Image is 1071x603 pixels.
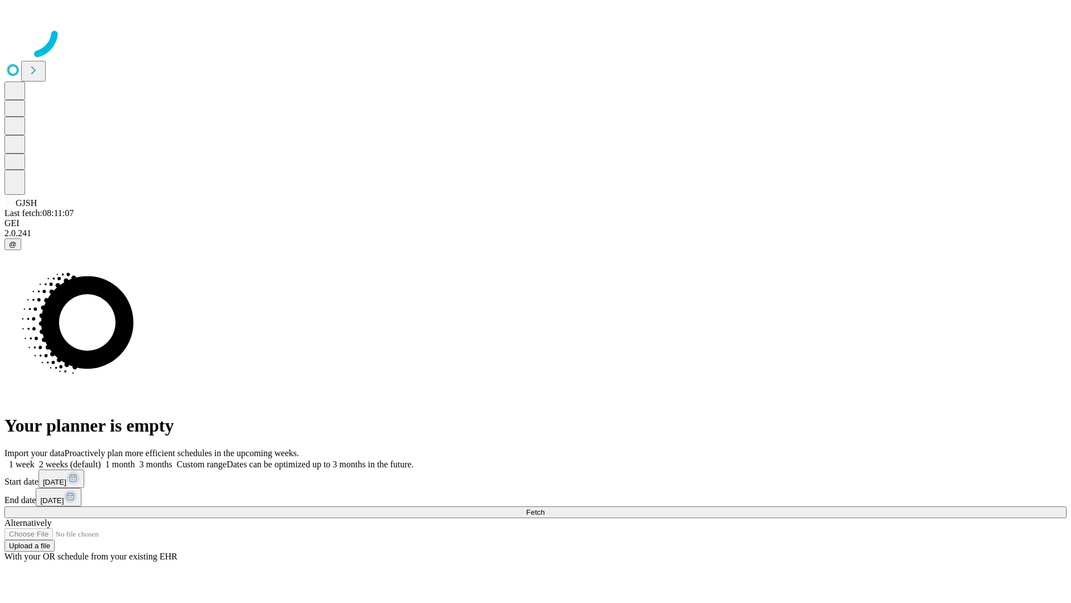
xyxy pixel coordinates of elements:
[4,238,21,250] button: @
[4,506,1067,518] button: Fetch
[4,218,1067,228] div: GEI
[38,470,84,488] button: [DATE]
[9,460,35,469] span: 1 week
[36,488,81,506] button: [DATE]
[9,240,17,248] span: @
[4,228,1067,238] div: 2.0.241
[43,478,66,486] span: [DATE]
[4,208,74,218] span: Last fetch: 08:11:07
[4,518,51,528] span: Alternatively
[226,460,413,469] span: Dates can be optimized up to 3 months in the future.
[177,460,226,469] span: Custom range
[4,540,55,552] button: Upload a file
[40,496,64,505] span: [DATE]
[4,448,65,458] span: Import your data
[4,488,1067,506] div: End date
[4,470,1067,488] div: Start date
[139,460,172,469] span: 3 months
[65,448,299,458] span: Proactively plan more efficient schedules in the upcoming weeks.
[526,508,544,516] span: Fetch
[4,415,1067,436] h1: Your planner is empty
[39,460,101,469] span: 2 weeks (default)
[105,460,135,469] span: 1 month
[16,198,37,208] span: GJSH
[4,552,177,561] span: With your OR schedule from your existing EHR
